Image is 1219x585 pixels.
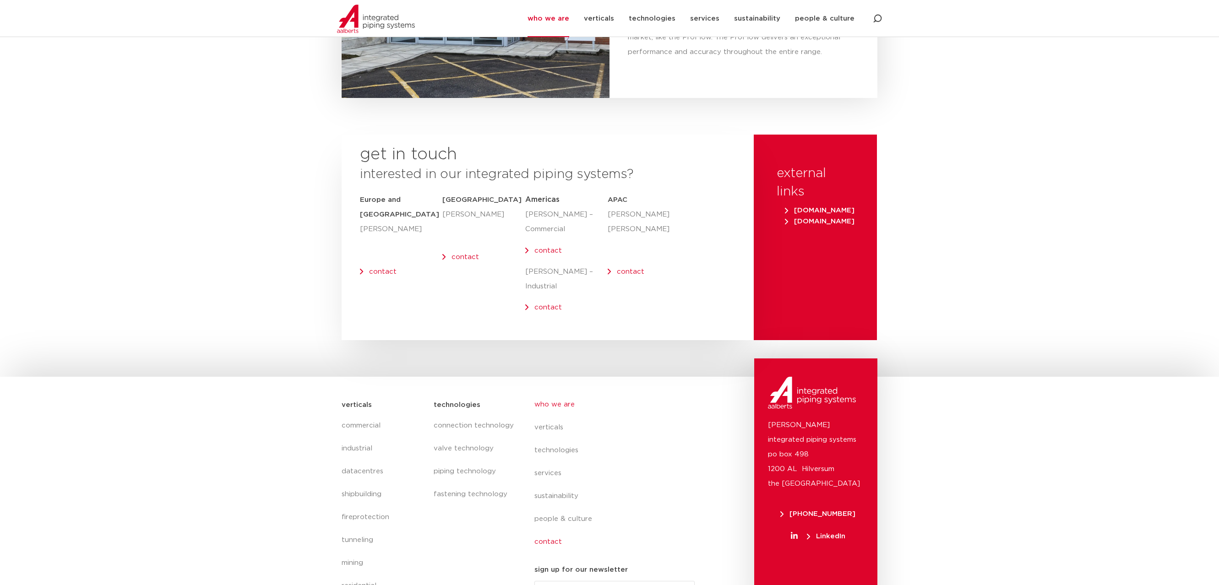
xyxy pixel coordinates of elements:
p: [PERSON_NAME] [360,222,442,237]
a: fireprotection [342,506,424,529]
span: [DOMAIN_NAME] [785,207,854,214]
h5: APAC [608,193,658,207]
a: industrial [342,437,424,460]
a: contact [452,254,479,260]
a: contact [534,531,702,553]
span: [PHONE_NUMBER] [780,510,855,517]
h3: external links [777,164,854,201]
a: contact [617,268,644,275]
a: verticals [534,416,702,439]
span: [DOMAIN_NAME] [785,218,854,225]
span: Americas [525,196,560,203]
a: valve technology [434,437,516,460]
nav: Menu [434,414,516,506]
a: services [534,462,702,485]
h5: sign up for our newsletter [534,563,628,577]
a: connection technology [434,414,516,437]
p: [PERSON_NAME] – Commercial [525,207,608,237]
a: contact [534,247,562,254]
nav: Menu [534,393,702,553]
a: piping technology [434,460,516,483]
a: LinkedIn [768,533,868,540]
h5: verticals [342,398,372,412]
p: [PERSON_NAME] [442,207,525,222]
span: LinkedIn [807,533,845,540]
a: people & culture [534,508,702,531]
a: technologies [534,439,702,462]
h2: get in touch [360,144,457,166]
a: [PHONE_NUMBER] [768,510,868,517]
p: [PERSON_NAME] [PERSON_NAME] [608,207,658,237]
p: [PERSON_NAME] – Industrial [525,265,608,294]
a: shipbuilding [342,483,424,506]
a: contact [534,304,562,311]
h5: technologies [434,398,480,412]
a: mining [342,552,424,574]
a: tunneling [342,529,424,552]
strong: Europe and [GEOGRAPHIC_DATA] [360,196,439,218]
a: commercial [342,414,424,437]
a: fastening technology [434,483,516,506]
a: [DOMAIN_NAME] [781,207,858,214]
h5: [GEOGRAPHIC_DATA] [442,193,525,207]
a: sustainability [534,485,702,508]
p: [PERSON_NAME] integrated piping systems po box 498 1200 AL Hilversum the [GEOGRAPHIC_DATA] [768,418,864,491]
a: contact [369,268,397,275]
a: datacentres [342,460,424,483]
a: [DOMAIN_NAME] [781,218,858,225]
a: who we are [534,393,702,416]
h3: interested in our integrated piping systems? [360,165,735,184]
